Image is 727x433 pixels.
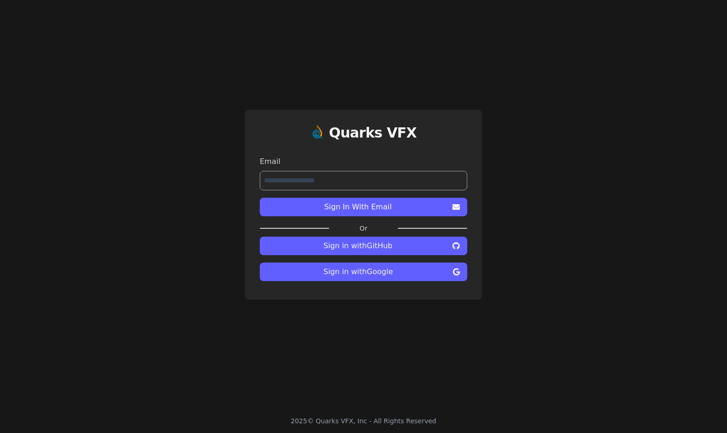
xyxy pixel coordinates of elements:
span: Sign in with Google [267,266,449,277]
button: Sign In With Email [260,198,467,216]
span: Sign In With Email [267,201,449,213]
h1: Quarks VFX [329,125,417,141]
span: Sign in with GitHub [267,240,449,251]
div: 2025 © Quarks VFX, Inc - All Rights Reserved [291,416,437,426]
label: Email [260,156,467,167]
button: Sign in withGitHub [260,237,467,255]
a: Quarks VFX [329,125,417,149]
button: Sign in withGoogle [260,263,467,281]
label: Or [329,224,398,233]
